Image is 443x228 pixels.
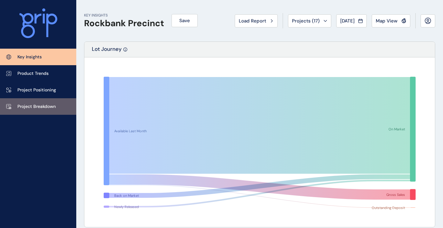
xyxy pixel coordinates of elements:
h1: Rockbank Precinct [84,18,164,29]
p: Project Positioning [17,87,56,93]
p: Lot Journey [92,46,122,57]
span: [DATE] [340,18,355,24]
p: KEY INSIGHTS [84,13,164,18]
button: [DATE] [336,14,367,27]
button: Projects (17) [288,14,331,27]
button: Map View [372,14,410,27]
button: Save [172,14,198,27]
span: Map View [376,18,398,24]
span: Load Report [239,18,266,24]
span: Save [179,17,190,24]
p: Key Insights [17,54,42,60]
p: Product Trends [17,70,49,77]
span: Projects ( 17 ) [292,18,320,24]
button: Load Report [235,14,278,27]
p: Project Breakdown [17,104,56,110]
